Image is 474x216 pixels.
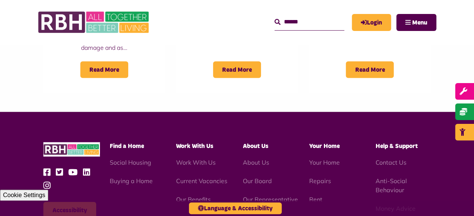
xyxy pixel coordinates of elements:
a: About Us [242,158,269,166]
span: Find a Home [110,143,144,149]
input: Search [275,14,344,30]
a: Buying a Home [110,177,153,184]
span: Read More [80,61,128,78]
a: Contact Us [376,158,407,166]
a: Social Housing - open in a new tab [110,158,151,166]
a: Our Benefits [176,195,211,203]
span: Help & Support [376,143,418,149]
a: Anti-Social Behaviour [376,177,407,193]
span: Work With Us [176,143,213,149]
button: Navigation [396,14,436,31]
a: MyRBH [352,14,391,31]
a: Our Representative Body [242,195,298,212]
a: Rent [309,195,322,203]
span: Menu [412,20,427,26]
a: Work With Us [176,158,216,166]
a: Our Board [242,177,272,184]
img: RBH [38,8,151,37]
a: Your Home [309,158,340,166]
a: Current Vacancies [176,177,227,184]
img: RBH [43,142,100,157]
a: Repairs [309,177,331,184]
button: Language & Accessibility [189,202,282,214]
span: Your Home [309,143,340,149]
span: About Us [242,143,268,149]
span: Read More [346,61,394,78]
span: Read More [213,61,261,78]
